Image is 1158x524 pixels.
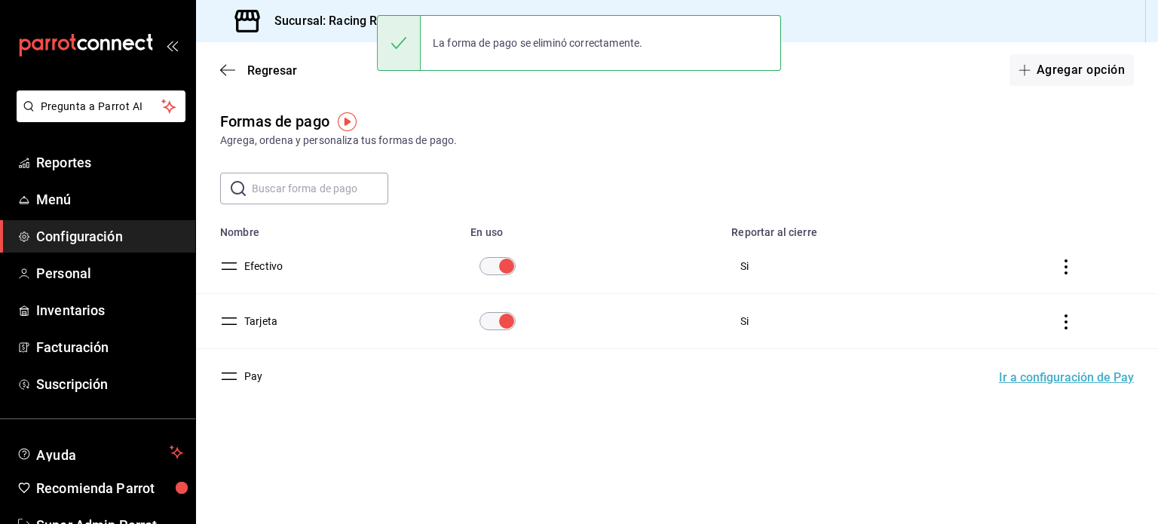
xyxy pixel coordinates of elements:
[238,369,262,384] button: Pay
[999,372,1134,384] button: Ir a configuración de Pay
[11,109,185,125] a: Pregunta a Parrot AI
[36,478,183,498] span: Recomienda Parrot
[461,216,722,239] th: En uso
[220,133,1134,149] div: Agrega, ordena y personaliza tus formas de pago.
[262,12,446,30] h3: Sucursal: Racing Reality (MTY)
[338,112,357,131] img: Tooltip marker
[722,216,981,239] th: Reportar al cierre
[36,374,183,394] span: Suscripción
[36,189,183,210] span: Menú
[220,110,329,133] div: Formas de pago
[1009,54,1134,86] button: Agregar opción
[740,260,749,272] span: Si
[1058,259,1074,274] button: actions
[740,315,749,327] span: Si
[252,173,388,204] input: Buscar forma de pago
[196,216,1158,403] table: paymentsTable
[166,39,178,51] button: open_drawer_menu
[36,300,183,320] span: Inventarios
[421,26,654,60] div: La forma de pago se eliminó correctamente.
[36,263,183,283] span: Personal
[220,257,238,275] button: drag
[36,152,183,173] span: Reportes
[220,312,238,330] button: drag
[36,226,183,247] span: Configuración
[238,259,283,274] button: Efectivo
[238,314,277,329] button: Tarjeta
[220,367,238,385] button: drag
[999,370,1134,382] a: Ir a configuración de Pay
[1058,314,1074,329] button: actions
[247,63,297,78] span: Regresar
[36,337,183,357] span: Facturación
[41,99,162,115] span: Pregunta a Parrot AI
[17,90,185,122] button: Pregunta a Parrot AI
[36,443,164,461] span: Ayuda
[220,63,297,78] button: Regresar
